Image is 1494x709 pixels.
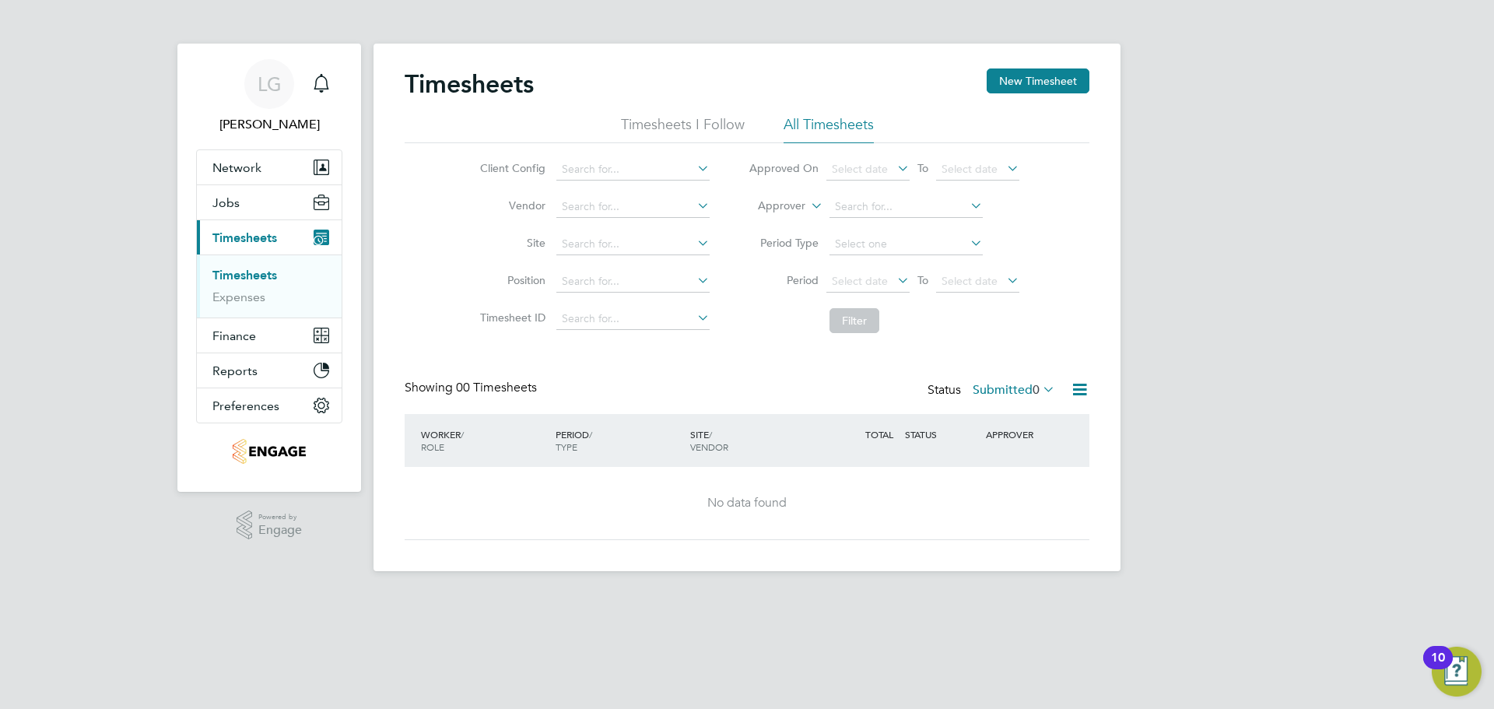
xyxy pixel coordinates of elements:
span: Timesheets [212,230,277,245]
button: Network [197,150,342,184]
span: Reports [212,363,258,378]
span: VENDOR [690,440,728,453]
button: Filter [829,308,879,333]
div: WORKER [417,420,552,461]
span: Preferences [212,398,279,413]
label: Vendor [475,198,545,212]
input: Search for... [829,196,983,218]
h2: Timesheets [405,68,534,100]
span: LG [258,74,282,94]
label: Submitted [973,382,1055,398]
span: Lee Garrity [196,115,342,134]
input: Select one [829,233,983,255]
span: Engage [258,524,302,537]
input: Search for... [556,159,710,181]
div: No data found [420,495,1074,511]
span: To [913,158,933,178]
span: 00 Timesheets [456,380,537,395]
div: Status [928,380,1058,402]
a: Expenses [212,290,265,304]
label: Position [475,273,545,287]
input: Search for... [556,308,710,330]
button: New Timesheet [987,68,1089,93]
a: Powered byEngage [237,511,303,540]
span: / [709,428,712,440]
span: Network [212,160,261,175]
div: Showing [405,380,540,396]
label: Approved On [749,161,819,175]
div: 10 [1431,658,1445,678]
img: tribuildsolutions-logo-retina.png [233,439,305,464]
button: Preferences [197,388,342,423]
div: APPROVER [982,420,1063,448]
div: Timesheets [197,254,342,318]
button: Jobs [197,185,342,219]
span: Jobs [212,195,240,210]
label: Client Config [475,161,545,175]
button: Reports [197,353,342,388]
span: Powered by [258,511,302,524]
label: Period [749,273,819,287]
span: TOTAL [865,428,893,440]
input: Search for... [556,196,710,218]
nav: Main navigation [177,44,361,492]
span: Select date [832,162,888,176]
label: Timesheet ID [475,311,545,325]
button: Open Resource Center, 10 new notifications [1432,647,1482,697]
span: Select date [942,274,998,288]
span: Select date [942,162,998,176]
li: All Timesheets [784,115,874,143]
span: Select date [832,274,888,288]
a: Go to home page [196,439,342,464]
span: / [589,428,592,440]
input: Search for... [556,271,710,293]
label: Period Type [749,236,819,250]
span: To [913,270,933,290]
span: Finance [212,328,256,343]
label: Site [475,236,545,250]
div: PERIOD [552,420,686,461]
button: Finance [197,318,342,353]
button: Timesheets [197,220,342,254]
a: Timesheets [212,268,277,283]
span: ROLE [421,440,444,453]
div: SITE [686,420,821,461]
li: Timesheets I Follow [621,115,745,143]
a: LG[PERSON_NAME] [196,59,342,134]
span: TYPE [556,440,577,453]
div: STATUS [901,420,982,448]
input: Search for... [556,233,710,255]
span: / [461,428,464,440]
span: 0 [1033,382,1040,398]
label: Approver [735,198,805,214]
